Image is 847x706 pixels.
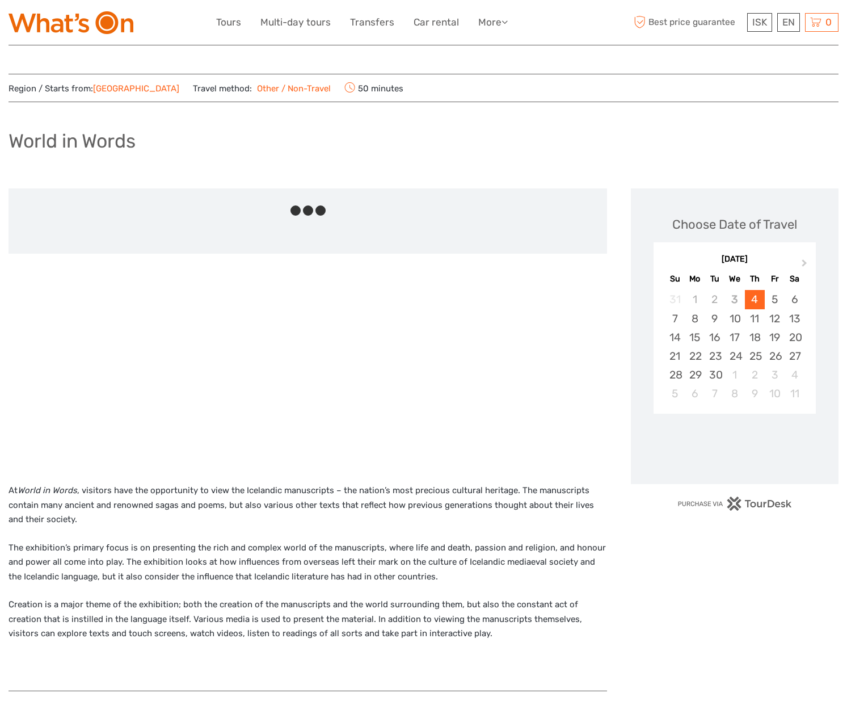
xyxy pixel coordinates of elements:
[685,384,705,403] div: Choose Monday, October 6th, 2025
[631,13,744,32] span: Best price guarantee
[193,80,331,96] span: Travel method:
[665,290,685,309] div: Not available Sunday, August 31st, 2025
[745,347,765,365] div: Choose Thursday, September 25th, 2025
[665,384,685,403] div: Choose Sunday, October 5th, 2025
[765,290,785,309] div: Choose Friday, September 5th, 2025
[745,290,765,309] div: Choose Thursday, September 4th, 2025
[745,328,765,347] div: Choose Thursday, September 18th, 2025
[344,80,403,96] span: 50 minutes
[9,484,607,527] p: At , visitors have the opportunity to view the Icelandic manuscripts – the nation’s most precious...
[765,347,785,365] div: Choose Friday, September 26th, 2025
[705,365,724,384] div: Choose Tuesday, September 30th, 2025
[685,347,705,365] div: Choose Monday, September 22nd, 2025
[685,365,705,384] div: Choose Monday, September 29th, 2025
[731,443,739,451] div: Loading...
[765,384,785,403] div: Choose Friday, October 10th, 2025
[752,16,767,28] span: ISK
[654,254,816,266] div: [DATE]
[725,309,745,328] div: Choose Wednesday, September 10th, 2025
[705,290,724,309] div: Not available Tuesday, September 2nd, 2025
[797,257,815,275] button: Next Month
[685,290,705,309] div: Not available Monday, September 1st, 2025
[9,83,179,95] span: Region / Starts from:
[705,309,724,328] div: Choose Tuesday, September 9th, 2025
[725,271,745,287] div: We
[765,328,785,347] div: Choose Friday, September 19th, 2025
[765,309,785,328] div: Choose Friday, September 12th, 2025
[705,384,724,403] div: Choose Tuesday, October 7th, 2025
[18,485,77,495] em: World in Words
[785,347,804,365] div: Choose Saturday, September 27th, 2025
[685,271,705,287] div: Mo
[665,347,685,365] div: Choose Sunday, September 21st, 2025
[785,328,804,347] div: Choose Saturday, September 20th, 2025
[9,541,607,585] p: The exhibition’s primary focus is on presenting the rich and complex world of the manuscripts, wh...
[665,309,685,328] div: Choose Sunday, September 7th, 2025
[725,290,745,309] div: Not available Wednesday, September 3rd, 2025
[9,11,133,34] img: What's On
[824,16,833,28] span: 0
[745,309,765,328] div: Choose Thursday, September 11th, 2025
[685,328,705,347] div: Choose Monday, September 15th, 2025
[9,129,136,153] h1: World in Words
[478,14,508,31] a: More
[705,328,724,347] div: Choose Tuesday, September 16th, 2025
[9,598,607,641] p: Creation is a major theme of the exhibition; both the creation of the manuscripts and the world s...
[785,384,804,403] div: Choose Saturday, October 11th, 2025
[414,14,459,31] a: Car rental
[677,497,793,511] img: PurchaseViaTourDesk.png
[665,328,685,347] div: Choose Sunday, September 14th, 2025
[705,347,724,365] div: Choose Tuesday, September 23rd, 2025
[745,365,765,384] div: Choose Thursday, October 2nd, 2025
[725,347,745,365] div: Choose Wednesday, September 24th, 2025
[252,83,331,94] a: Other / Non-Travel
[745,384,765,403] div: Choose Thursday, October 9th, 2025
[93,83,179,94] a: [GEOGRAPHIC_DATA]
[785,290,804,309] div: Choose Saturday, September 6th, 2025
[777,13,800,32] div: EN
[705,271,724,287] div: Tu
[665,271,685,287] div: Su
[685,309,705,328] div: Choose Monday, September 8th, 2025
[216,14,241,31] a: Tours
[785,365,804,384] div: Choose Saturday, October 4th, 2025
[765,271,785,287] div: Fr
[672,216,797,233] div: Choose Date of Travel
[725,384,745,403] div: Choose Wednesday, October 8th, 2025
[658,290,812,403] div: month 2025-09
[665,365,685,384] div: Choose Sunday, September 28th, 2025
[785,271,804,287] div: Sa
[725,328,745,347] div: Choose Wednesday, September 17th, 2025
[350,14,394,31] a: Transfers
[765,365,785,384] div: Choose Friday, October 3rd, 2025
[725,365,745,384] div: Choose Wednesday, October 1st, 2025
[260,14,331,31] a: Multi-day tours
[785,309,804,328] div: Choose Saturday, September 13th, 2025
[745,271,765,287] div: Th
